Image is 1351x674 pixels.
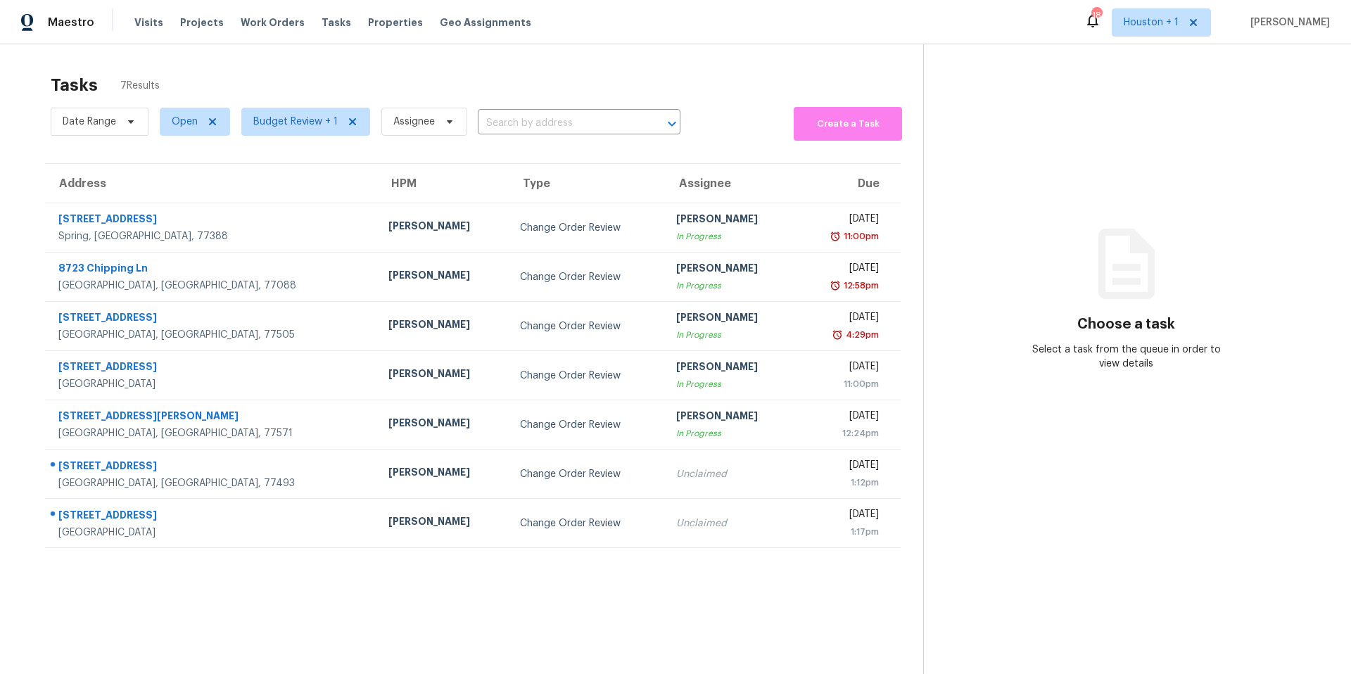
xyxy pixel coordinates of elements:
[520,418,653,432] div: Change Order Review
[676,467,785,481] div: Unclaimed
[58,508,366,526] div: [STREET_ADDRESS]
[676,261,785,279] div: [PERSON_NAME]
[1245,15,1330,30] span: [PERSON_NAME]
[520,319,653,333] div: Change Order Review
[58,426,366,440] div: [GEOGRAPHIC_DATA], [GEOGRAPHIC_DATA], 77571
[520,221,653,235] div: Change Order Review
[63,115,116,129] span: Date Range
[58,310,366,328] div: [STREET_ADDRESS]
[676,328,785,342] div: In Progress
[241,15,305,30] span: Work Orders
[830,279,841,293] img: Overdue Alarm Icon
[676,409,785,426] div: [PERSON_NAME]
[48,15,94,30] span: Maestro
[808,212,879,229] div: [DATE]
[662,114,682,134] button: Open
[388,219,497,236] div: [PERSON_NAME]
[808,377,879,391] div: 11:00pm
[58,212,366,229] div: [STREET_ADDRESS]
[808,525,879,539] div: 1:17pm
[843,328,879,342] div: 4:29pm
[58,360,366,377] div: [STREET_ADDRESS]
[322,18,351,27] span: Tasks
[520,270,653,284] div: Change Order Review
[808,310,879,328] div: [DATE]
[58,261,366,279] div: 8723 Chipping Ln
[801,116,895,132] span: Create a Task
[253,115,338,129] span: Budget Review + 1
[58,229,366,243] div: Spring, [GEOGRAPHIC_DATA], 77388
[478,113,641,134] input: Search by address
[808,507,879,525] div: [DATE]
[51,78,98,92] h2: Tasks
[808,476,879,490] div: 1:12pm
[1025,343,1228,371] div: Select a task from the queue in order to view details
[509,164,664,203] th: Type
[676,310,785,328] div: [PERSON_NAME]
[388,416,497,433] div: [PERSON_NAME]
[1091,8,1101,23] div: 18
[58,459,366,476] div: [STREET_ADDRESS]
[808,261,879,279] div: [DATE]
[520,369,653,383] div: Change Order Review
[58,328,366,342] div: [GEOGRAPHIC_DATA], [GEOGRAPHIC_DATA], 77505
[676,229,785,243] div: In Progress
[808,426,879,440] div: 12:24pm
[841,229,879,243] div: 11:00pm
[58,279,366,293] div: [GEOGRAPHIC_DATA], [GEOGRAPHIC_DATA], 77088
[676,279,785,293] div: In Progress
[520,467,653,481] div: Change Order Review
[676,360,785,377] div: [PERSON_NAME]
[45,164,377,203] th: Address
[368,15,423,30] span: Properties
[676,212,785,229] div: [PERSON_NAME]
[393,115,435,129] span: Assignee
[808,409,879,426] div: [DATE]
[520,516,653,530] div: Change Order Review
[180,15,224,30] span: Projects
[388,514,497,532] div: [PERSON_NAME]
[58,526,366,540] div: [GEOGRAPHIC_DATA]
[134,15,163,30] span: Visits
[794,107,902,141] button: Create a Task
[832,328,843,342] img: Overdue Alarm Icon
[797,164,901,203] th: Due
[440,15,531,30] span: Geo Assignments
[841,279,879,293] div: 12:58pm
[172,115,198,129] span: Open
[676,377,785,391] div: In Progress
[676,426,785,440] div: In Progress
[388,317,497,335] div: [PERSON_NAME]
[377,164,509,203] th: HPM
[676,516,785,530] div: Unclaimed
[58,377,366,391] div: [GEOGRAPHIC_DATA]
[388,367,497,384] div: [PERSON_NAME]
[830,229,841,243] img: Overdue Alarm Icon
[120,79,160,93] span: 7 Results
[58,476,366,490] div: [GEOGRAPHIC_DATA], [GEOGRAPHIC_DATA], 77493
[1124,15,1179,30] span: Houston + 1
[58,409,366,426] div: [STREET_ADDRESS][PERSON_NAME]
[388,465,497,483] div: [PERSON_NAME]
[808,458,879,476] div: [DATE]
[808,360,879,377] div: [DATE]
[388,268,497,286] div: [PERSON_NAME]
[1077,317,1175,331] h3: Choose a task
[665,164,797,203] th: Assignee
